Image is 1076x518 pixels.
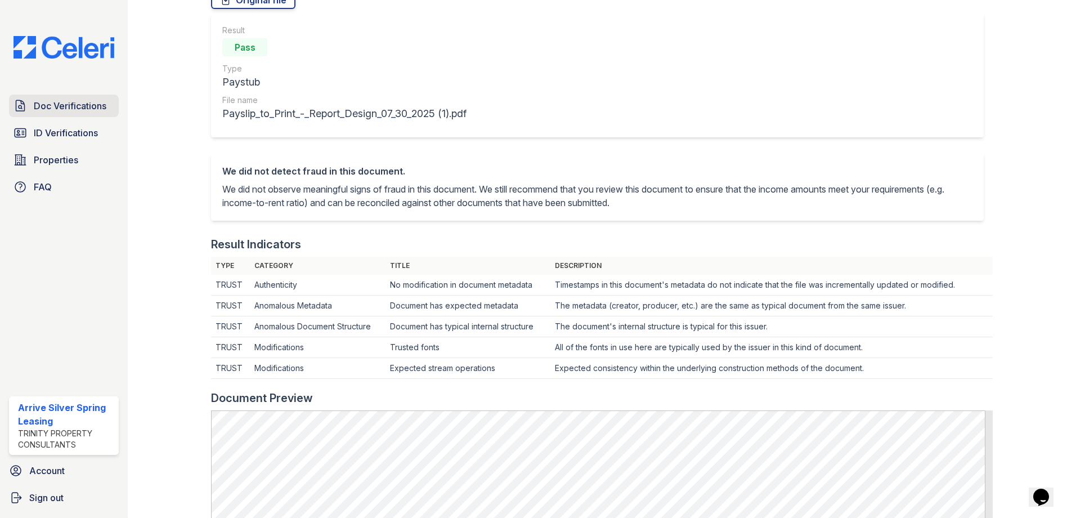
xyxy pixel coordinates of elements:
td: TRUST [211,358,250,379]
div: Result [222,25,467,36]
th: Type [211,257,250,275]
a: Doc Verifications [9,95,119,117]
div: Result Indicators [211,236,301,252]
td: Expected stream operations [385,358,550,379]
td: TRUST [211,296,250,316]
img: CE_Logo_Blue-a8612792a0a2168367f1c8372b55b34899dd931a85d93a1a3d3e32e68fde9ad4.png [5,36,123,59]
td: The document's internal structure is typical for this issuer. [550,316,993,337]
td: Modifications [250,337,385,358]
div: Document Preview [211,390,313,406]
div: File name [222,95,467,106]
div: Pass [222,38,267,56]
a: Account [5,459,123,482]
td: Document has expected metadata [385,296,550,316]
a: ID Verifications [9,122,119,144]
td: TRUST [211,316,250,337]
td: Anomalous Metadata [250,296,385,316]
td: All of the fonts in use here are typically used by the issuer in this kind of document. [550,337,993,358]
a: Sign out [5,486,123,509]
td: TRUST [211,275,250,296]
td: The metadata (creator, producer, etc.) are the same as typical document from the same issuer. [550,296,993,316]
div: Trinity Property Consultants [18,428,114,450]
td: Anomalous Document Structure [250,316,385,337]
th: Description [550,257,993,275]
span: Properties [34,153,78,167]
span: Sign out [29,491,64,504]
div: Paystub [222,74,467,90]
div: Payslip_to_Print_-_Report_Design_07_30_2025 (1).pdf [222,106,467,122]
th: Title [385,257,550,275]
td: Modifications [250,358,385,379]
td: Document has typical internal structure [385,316,550,337]
span: Doc Verifications [34,99,106,113]
div: Type [222,63,467,74]
span: Account [29,464,65,477]
span: ID Verifications [34,126,98,140]
td: Expected consistency within the underlying construction methods of the document. [550,358,993,379]
iframe: chat widget [1029,473,1065,507]
td: TRUST [211,337,250,358]
div: We did not detect fraud in this document. [222,164,972,178]
td: Trusted fonts [385,337,550,358]
td: Authenticity [250,275,385,296]
th: Category [250,257,385,275]
div: Arrive Silver Spring Leasing [18,401,114,428]
td: No modification in document metadata [385,275,550,296]
span: FAQ [34,180,52,194]
p: We did not observe meaningful signs of fraud in this document. We still recommend that you review... [222,182,972,209]
td: Timestamps in this document's metadata do not indicate that the file was incrementally updated or... [550,275,993,296]
a: FAQ [9,176,119,198]
a: Properties [9,149,119,171]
